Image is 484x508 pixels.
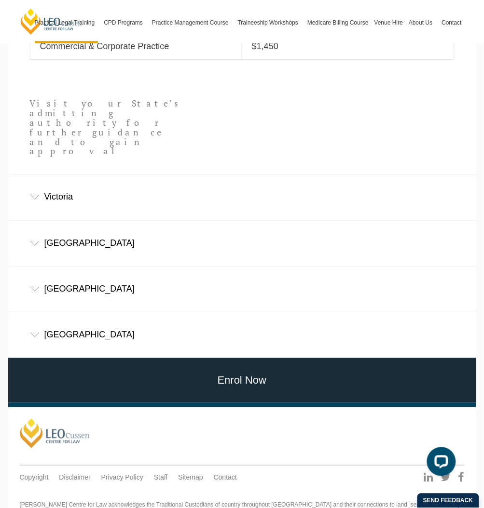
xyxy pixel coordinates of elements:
[154,473,168,482] a: Staff
[439,2,465,43] a: Contact
[32,2,101,43] a: Practical Legal Training
[178,473,203,482] a: Sitemap
[214,473,237,482] a: Contact
[8,267,476,311] div: [GEOGRAPHIC_DATA]
[235,2,304,43] a: Traineeship Workshops
[20,473,49,482] a: Copyright
[406,2,439,43] a: About Us
[304,2,372,43] a: Medicare Billing Course
[419,443,460,484] iframe: LiveChat chat widget
[372,2,406,43] a: Venue Hire
[8,221,476,266] div: [GEOGRAPHIC_DATA]
[59,473,90,482] a: Disclaimer
[8,174,476,219] div: Victoria
[252,41,444,52] p: $1,450
[40,41,233,52] p: Commercial & Corporate Practice
[20,419,90,449] a: [PERSON_NAME]
[30,99,198,156] p: Visit your State's admitting authority for further guidance and to gain approval
[101,2,149,43] a: CPD Programs
[19,8,83,35] a: [PERSON_NAME] Centre for Law
[8,312,476,357] div: [GEOGRAPHIC_DATA]
[6,358,479,403] a: Enrol Now
[101,473,143,482] a: Privacy Policy
[149,2,235,43] a: Practice Management Course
